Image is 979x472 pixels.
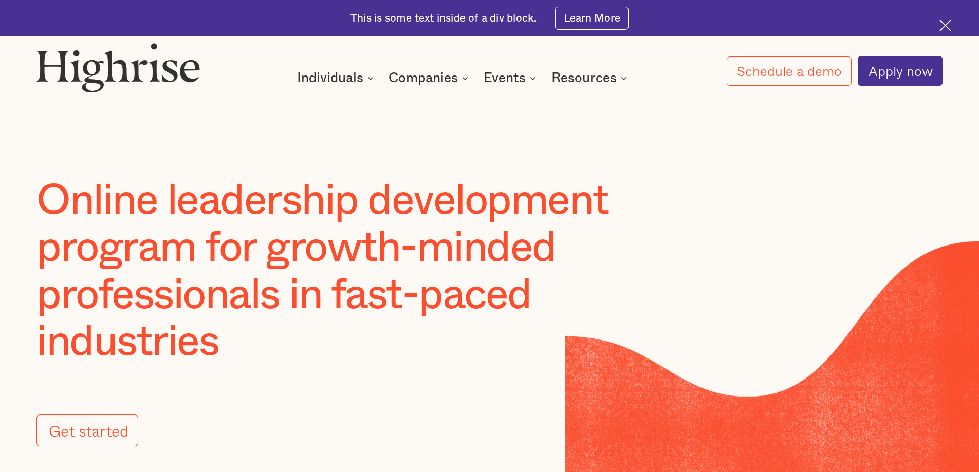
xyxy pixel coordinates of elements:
[551,72,630,84] div: Resources
[484,72,526,84] div: Events
[727,56,852,86] a: Schedule a demo
[36,414,138,446] a: Get started
[551,72,617,84] div: Resources
[36,177,697,366] h1: Online leadership development program for growth-minded professionals in fast-paced industries
[297,72,377,84] div: Individuals
[389,72,458,84] div: Companies
[555,7,629,30] a: Learn More
[350,11,537,26] div: This is some text inside of a div block.
[939,20,951,31] img: Cross icon
[858,56,943,86] a: Apply now
[389,72,471,84] div: Companies
[484,72,539,84] div: Events
[297,72,363,84] div: Individuals
[36,43,200,92] img: Highrise logo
